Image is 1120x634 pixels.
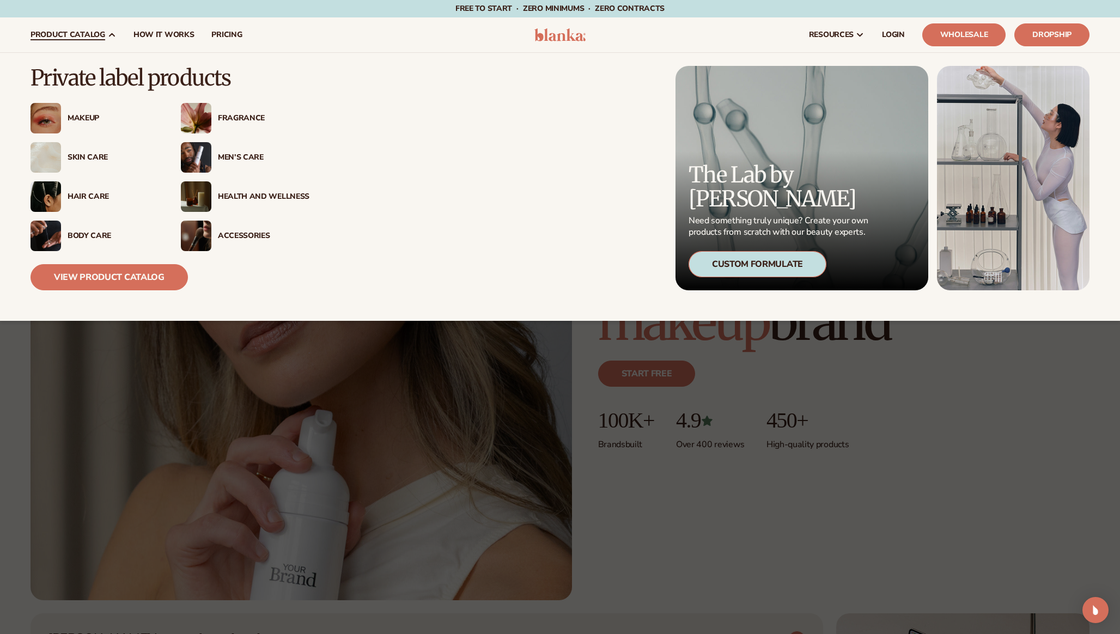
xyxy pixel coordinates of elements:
a: resources [800,17,873,52]
img: Male holding moisturizer bottle. [181,142,211,173]
img: Male hand applying moisturizer. [31,221,61,251]
a: pricing [203,17,251,52]
img: logo [534,28,586,41]
a: Male holding moisturizer bottle. Men’s Care [181,142,309,173]
a: How It Works [125,17,203,52]
a: Female with glitter eye makeup. Makeup [31,103,159,133]
p: The Lab by [PERSON_NAME] [689,163,872,211]
a: Candles and incense on table. Health And Wellness [181,181,309,212]
a: Pink blooming flower. Fragrance [181,103,309,133]
img: Female with glitter eye makeup. [31,103,61,133]
a: LOGIN [873,17,914,52]
img: Female hair pulled back with clips. [31,181,61,212]
p: Need something truly unique? Create your own products from scratch with our beauty experts. [689,215,872,238]
div: Accessories [218,231,309,241]
p: Private label products [31,66,309,90]
span: LOGIN [882,31,905,39]
img: Cream moisturizer swatch. [31,142,61,173]
span: How It Works [133,31,194,39]
img: Candles and incense on table. [181,181,211,212]
a: Female with makeup brush. Accessories [181,221,309,251]
div: Open Intercom Messenger [1082,597,1109,623]
span: product catalog [31,31,105,39]
div: Hair Care [68,192,159,202]
div: Skin Care [68,153,159,162]
img: Pink blooming flower. [181,103,211,133]
img: Female in lab with equipment. [937,66,1089,290]
img: Female with makeup brush. [181,221,211,251]
a: Dropship [1014,23,1089,46]
a: Microscopic product formula. The Lab by [PERSON_NAME] Need something truly unique? Create your ow... [675,66,928,290]
a: Wholesale [922,23,1006,46]
a: View Product Catalog [31,264,188,290]
a: Female hair pulled back with clips. Hair Care [31,181,159,212]
span: resources [809,31,854,39]
a: product catalog [22,17,125,52]
span: Free to start · ZERO minimums · ZERO contracts [455,3,665,14]
div: Makeup [68,114,159,123]
div: Body Care [68,231,159,241]
div: Fragrance [218,114,309,123]
a: Male hand applying moisturizer. Body Care [31,221,159,251]
div: Custom Formulate [689,251,826,277]
a: Cream moisturizer swatch. Skin Care [31,142,159,173]
div: Health And Wellness [218,192,309,202]
div: Men’s Care [218,153,309,162]
span: pricing [211,31,242,39]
